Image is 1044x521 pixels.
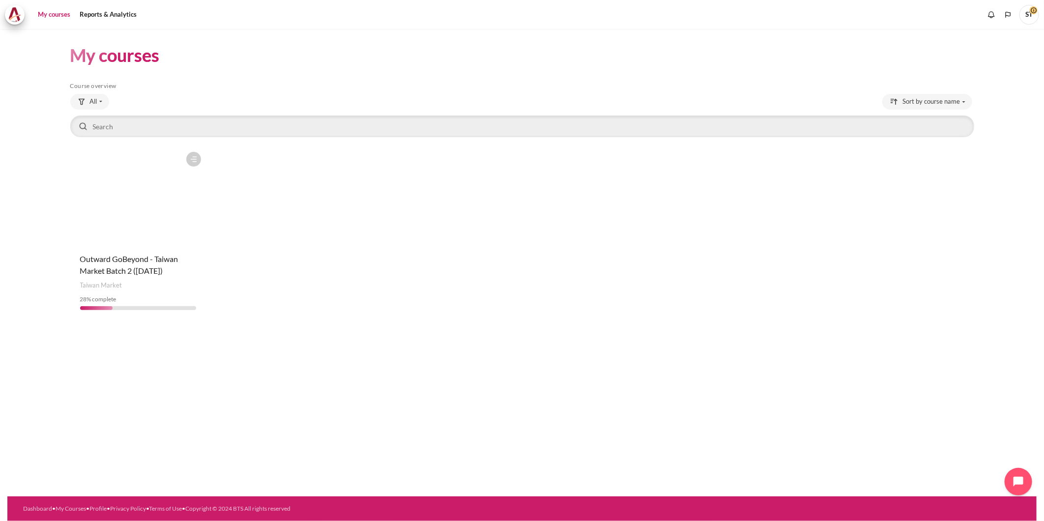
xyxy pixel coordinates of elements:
[903,97,960,107] span: Sort by course name
[70,44,160,67] h1: My courses
[80,254,178,275] a: Outward GoBeyond - Taiwan Market Batch 2 ([DATE])
[80,295,197,304] div: % complete
[34,5,74,25] a: My courses
[80,281,122,290] span: Taiwan Market
[70,94,109,110] button: Grouping drop-down menu
[8,7,22,22] img: Architeck
[7,29,1037,335] section: Content
[1001,7,1015,22] button: Languages
[56,505,86,512] a: My Courses
[149,505,182,512] a: Terms of Use
[1019,5,1039,25] span: ST
[5,5,29,25] a: Architeck Architeck
[70,94,974,139] div: Course overview controls
[89,505,107,512] a: Profile
[882,94,972,110] button: Sorting drop-down menu
[90,97,97,107] span: All
[76,5,140,25] a: Reports & Analytics
[110,505,146,512] a: Privacy Policy
[70,82,974,90] h5: Course overview
[23,505,52,512] a: Dashboard
[1019,5,1039,25] a: User menu
[23,504,585,513] div: • • • • •
[984,7,999,22] div: Show notification window with no new notifications
[185,505,290,512] a: Copyright © 2024 BTS All rights reserved
[70,116,974,137] input: Search
[80,295,87,303] span: 28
